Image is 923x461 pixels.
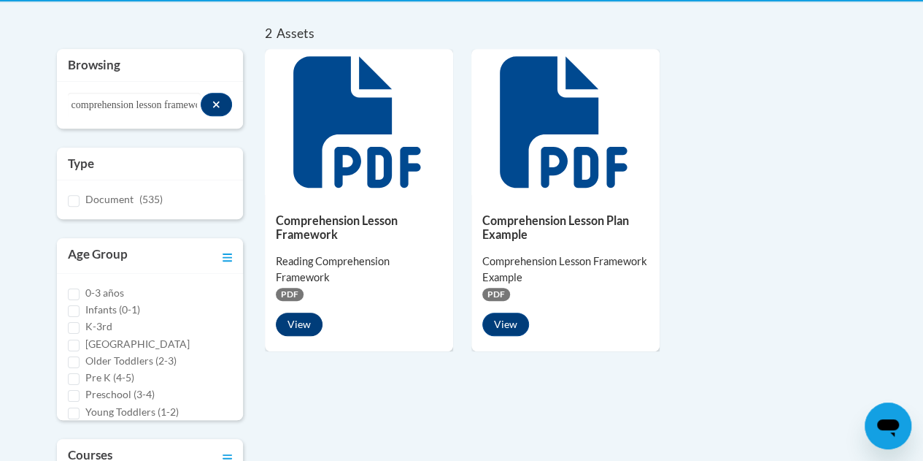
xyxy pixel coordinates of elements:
[277,26,314,41] span: Assets
[85,285,124,301] label: 0-3 años
[85,370,134,386] label: Pre K (4-5)
[482,313,529,336] button: View
[201,93,232,116] button: Search resources
[85,353,177,369] label: Older Toddlers (2-3)
[85,336,190,352] label: [GEOGRAPHIC_DATA]
[85,404,179,420] label: Young Toddlers (1-2)
[68,56,232,74] h3: Browsing
[865,403,911,449] iframe: Button to launch messaging window
[68,245,128,266] h3: Age Group
[276,288,304,301] span: PDF
[68,93,201,118] input: Search resources
[85,386,155,403] label: Preschool (3-4)
[276,254,442,286] div: Reading Comprehension Framework
[139,193,163,205] span: (535)
[85,302,140,318] label: Infants (0-1)
[276,213,442,242] h5: Comprehension Lesson Framework
[482,213,649,242] h5: Comprehension Lesson Plan Example
[276,313,323,336] button: View
[85,193,134,205] span: Document
[223,245,232,266] a: Toggle collapse
[265,26,272,41] span: 2
[482,288,510,301] span: PDF
[68,155,232,172] h3: Type
[482,254,649,286] div: Comprehension Lesson Framework Example
[85,319,112,335] label: K-3rd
